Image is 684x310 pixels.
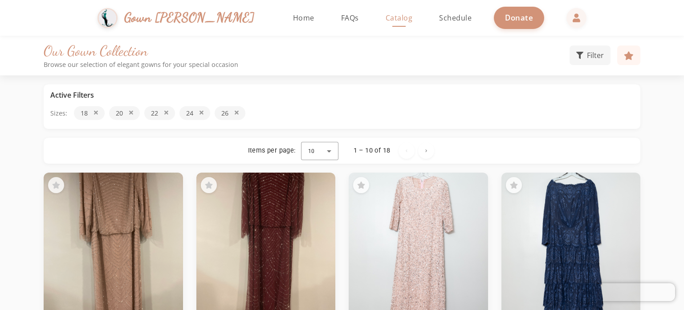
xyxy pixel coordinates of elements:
span: 26 [221,108,228,118]
button: Next page [418,143,434,159]
span: Schedule [439,13,472,23]
iframe: Chatra live chat [574,283,675,301]
span: Filter [587,50,604,61]
span: Catalog [386,13,413,23]
button: Filter [570,45,611,65]
span: 24 [186,108,193,118]
span: 18 [81,108,88,118]
span: Gown [PERSON_NAME] [124,8,255,27]
p: Browse our selection of elegant gowns for your special occasion [44,61,570,68]
h3: Active Filters [50,91,634,99]
a: Donate [494,7,544,29]
button: Previous page [399,143,415,159]
a: Gown [PERSON_NAME] [98,6,264,30]
div: Items per page: [248,146,296,155]
span: 22 [151,108,158,118]
h1: Our Gown Collection [44,42,570,59]
img: Gown Gmach Logo [98,8,118,28]
span: Donate [505,12,533,23]
div: 1 – 10 of 18 [354,146,391,155]
span: 20 [116,108,123,118]
span: Home [293,13,314,23]
span: Sizes: [50,108,67,118]
span: FAQs [341,13,359,23]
